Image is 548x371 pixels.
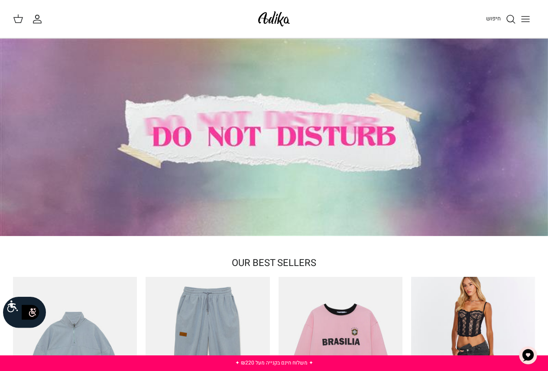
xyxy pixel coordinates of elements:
[256,9,292,29] img: Adika IL
[515,342,541,368] button: צ'אט
[486,14,516,24] a: חיפוש
[486,14,501,23] span: חיפוש
[516,10,535,29] button: Toggle menu
[19,300,42,324] img: accessibility_icon02.svg
[235,359,313,367] a: ✦ משלוח חינם בקנייה מעל ₪220 ✦
[32,14,46,24] a: החשבון שלי
[232,256,316,270] a: OUR BEST SELLERS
